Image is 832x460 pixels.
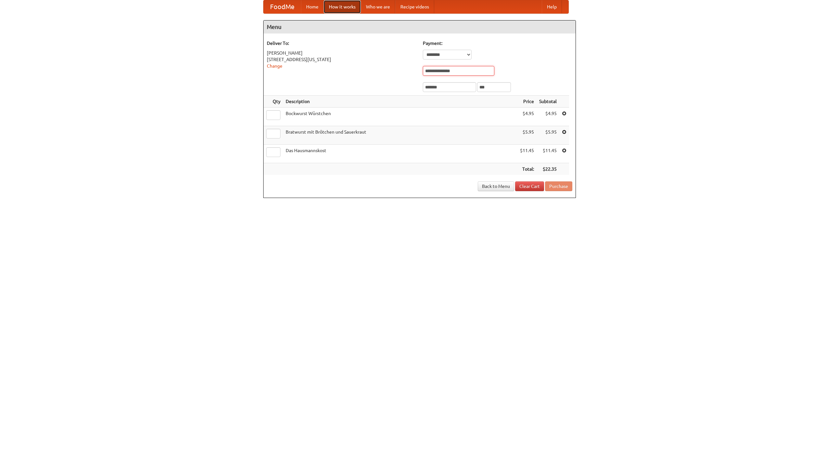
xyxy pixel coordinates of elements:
[537,108,559,126] td: $4.95
[301,0,324,13] a: Home
[517,108,537,126] td: $4.95
[517,126,537,145] td: $5.95
[267,63,282,69] a: Change
[517,145,537,163] td: $11.45
[283,96,517,108] th: Description
[361,0,395,13] a: Who we are
[267,56,416,63] div: [STREET_ADDRESS][US_STATE]
[395,0,434,13] a: Recipe videos
[264,96,283,108] th: Qty
[264,20,576,33] h4: Menu
[283,126,517,145] td: Bratwurst mit Brötchen und Sauerkraut
[264,0,301,13] a: FoodMe
[423,40,572,46] h5: Payment:
[517,96,537,108] th: Price
[267,40,416,46] h5: Deliver To:
[537,126,559,145] td: $5.95
[537,96,559,108] th: Subtotal
[517,163,537,175] th: Total:
[542,0,562,13] a: Help
[324,0,361,13] a: How it works
[478,181,514,191] a: Back to Menu
[283,108,517,126] td: Bockwurst Würstchen
[537,163,559,175] th: $22.35
[545,181,572,191] button: Purchase
[537,145,559,163] td: $11.45
[267,50,416,56] div: [PERSON_NAME]
[283,145,517,163] td: Das Hausmannskost
[515,181,544,191] a: Clear Cart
